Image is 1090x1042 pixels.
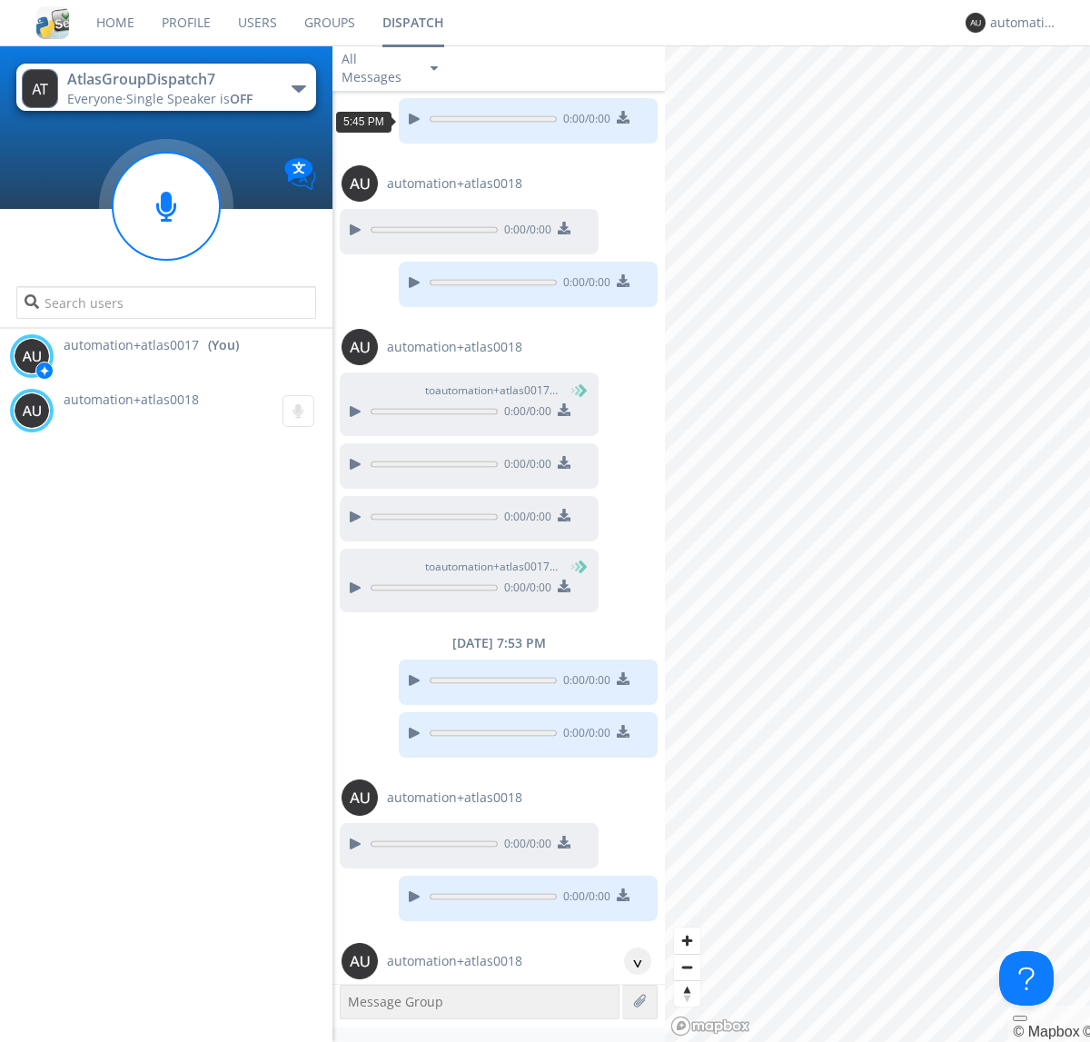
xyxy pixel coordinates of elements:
img: caret-down-sm.svg [431,66,438,71]
img: download media button [617,672,629,685]
img: download media button [617,274,629,287]
img: download media button [617,111,629,124]
button: Zoom in [674,928,700,954]
span: automation+atlas0017 [64,336,199,354]
span: OFF [230,90,253,107]
span: 0:00 / 0:00 [557,725,610,745]
img: Translation enabled [284,158,316,190]
span: 0:00 / 0:00 [498,403,551,423]
span: automation+atlas0018 [387,789,522,807]
div: [DATE] 7:53 PM [332,634,665,652]
span: to automation+atlas0017 [425,382,561,399]
img: 373638.png [966,13,986,33]
span: 5:45 PM [343,115,384,128]
button: Zoom out [674,954,700,980]
span: to automation+atlas0017 [425,559,561,575]
img: 373638.png [342,779,378,816]
span: 0:00 / 0:00 [498,509,551,529]
button: AtlasGroupDispatch7Everyone·Single Speaker isOFF [16,64,315,111]
img: 373638.png [342,329,378,365]
span: 0:00 / 0:00 [557,672,610,692]
span: automation+atlas0018 [387,338,522,356]
img: 373638.png [14,338,50,374]
input: Search users [16,286,315,319]
span: 0:00 / 0:00 [557,111,610,131]
img: download media button [558,403,570,416]
button: Reset bearing to north [674,980,700,1007]
a: Mapbox [1013,1024,1079,1039]
div: automation+atlas0017 [990,14,1058,32]
span: 0:00 / 0:00 [498,580,551,600]
img: download media button [558,509,570,521]
img: 373638.png [342,165,378,202]
span: Reset bearing to north [674,981,700,1007]
span: automation+atlas0018 [387,952,522,970]
span: 0:00 / 0:00 [557,274,610,294]
span: 0:00 / 0:00 [557,888,610,908]
img: 373638.png [14,392,50,429]
img: download media button [558,836,570,848]
span: Single Speaker is [126,90,253,107]
span: Zoom out [674,955,700,980]
div: ^ [624,948,651,975]
span: 0:00 / 0:00 [498,836,551,856]
iframe: Toggle Customer Support [999,951,1054,1006]
div: AtlasGroupDispatch7 [67,69,272,90]
img: download media button [558,456,570,469]
span: 0:00 / 0:00 [498,456,551,476]
span: automation+atlas0018 [64,391,199,408]
div: Everyone · [67,90,272,108]
img: download media button [558,580,570,592]
div: All Messages [342,50,414,86]
span: (You) [559,382,586,398]
img: cddb5a64eb264b2086981ab96f4c1ba7 [36,6,69,39]
span: automation+atlas0018 [387,174,522,193]
img: download media button [617,888,629,901]
img: 373638.png [22,69,58,108]
img: download media button [617,725,629,738]
div: (You) [208,336,239,354]
a: Mapbox logo [670,1016,750,1037]
span: (You) [559,559,586,574]
span: 0:00 / 0:00 [498,222,551,242]
img: 373638.png [342,943,378,979]
img: download media button [558,222,570,234]
button: Toggle attribution [1013,1016,1027,1021]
